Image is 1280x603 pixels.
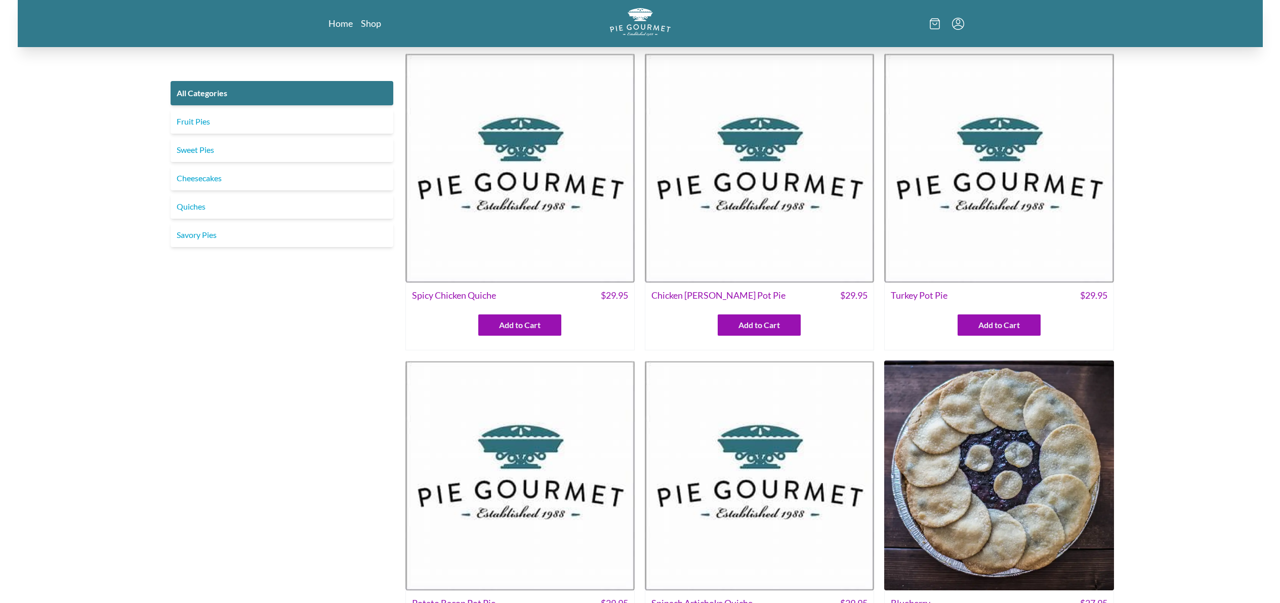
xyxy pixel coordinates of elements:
button: Add to Cart [478,314,561,336]
span: $ 29.95 [1080,289,1107,302]
img: Spicy Chicken Quiche [405,53,635,283]
span: Spicy Chicken Quiche [412,289,496,302]
span: Chicken [PERSON_NAME] Pot Pie [651,289,786,302]
img: logo [610,8,671,36]
a: Savory Pies [171,223,393,247]
a: Cheesecakes [171,166,393,190]
span: Add to Cart [499,319,541,331]
img: Spinach Artichoke Quiche [645,360,874,590]
a: Fruit Pies [171,109,393,134]
button: Menu [952,18,964,30]
a: Quiches [171,194,393,219]
img: Potato Bacon Pot Pie [405,360,635,590]
img: Blueberry [884,360,1113,590]
span: $ 29.95 [601,289,628,302]
a: Sweet Pies [171,138,393,162]
a: Home [328,17,353,29]
a: All Categories [171,81,393,105]
button: Add to Cart [958,314,1041,336]
span: Turkey Pot Pie [891,289,947,302]
span: $ 29.95 [840,289,868,302]
a: Shop [361,17,381,29]
img: Turkey Pot Pie [884,53,1113,283]
img: Chicken Curry Pot Pie [645,53,874,283]
span: Add to Cart [978,319,1020,331]
a: Logo [610,8,671,39]
span: Add to Cart [738,319,780,331]
button: Add to Cart [718,314,801,336]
